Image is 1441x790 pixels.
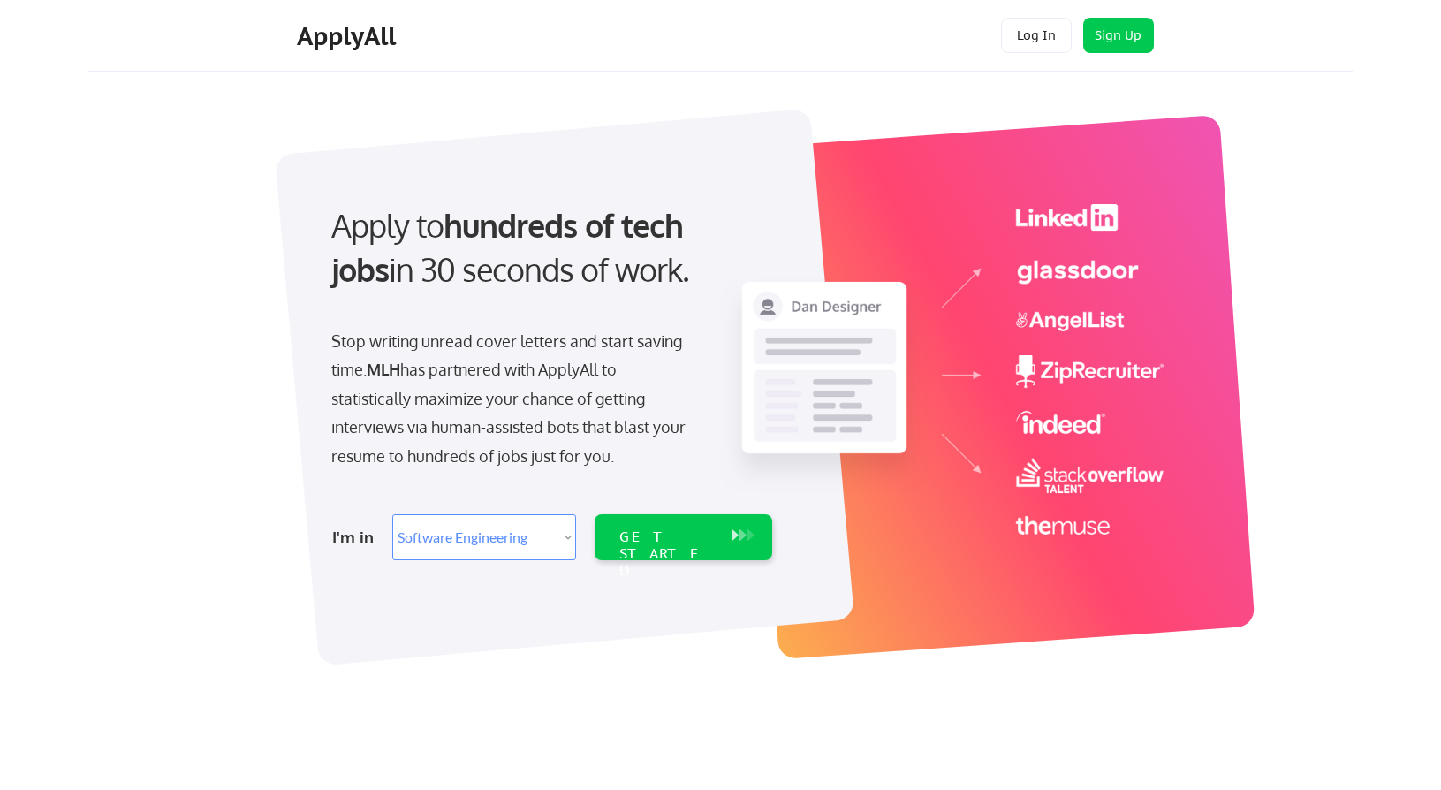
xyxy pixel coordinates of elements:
[332,523,382,551] div: I'm in
[367,360,400,379] strong: MLH
[331,205,691,289] strong: hundreds of tech jobs
[331,203,765,292] div: Apply to in 30 seconds of work.
[1083,18,1154,53] button: Sign Up
[619,528,714,580] div: GET STARTED
[297,21,401,51] div: ApplyAll
[1001,18,1072,53] button: Log In
[331,327,694,470] div: Stop writing unread cover letters and start saving time. has partnered with ApplyAll to statistic...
